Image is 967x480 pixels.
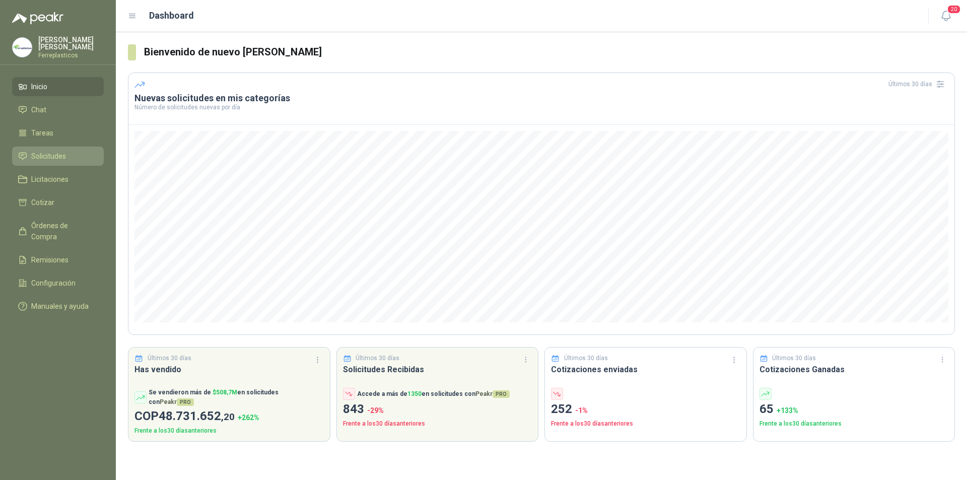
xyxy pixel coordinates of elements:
[772,354,816,363] p: Últimos 30 días
[475,390,510,397] span: Peakr
[221,411,235,423] span: ,20
[31,151,66,162] span: Solicitudes
[12,273,104,293] a: Configuración
[31,104,46,115] span: Chat
[343,419,532,429] p: Frente a los 30 días anteriores
[888,76,948,92] div: Últimos 30 días
[551,419,740,429] p: Frente a los 30 días anteriores
[134,426,324,436] p: Frente a los 30 días anteriores
[937,7,955,25] button: 20
[134,363,324,376] h3: Has vendido
[149,388,324,407] p: Se vendieron más de en solicitudes con
[144,44,955,60] h3: Bienvenido de nuevo [PERSON_NAME]
[407,390,422,397] span: 1350
[213,389,237,396] span: $ 508,7M
[12,147,104,166] a: Solicitudes
[31,301,89,312] span: Manuales y ayuda
[177,398,194,406] span: PRO
[551,400,740,419] p: 252
[551,363,740,376] h3: Cotizaciones enviadas
[12,297,104,316] a: Manuales y ayuda
[357,389,510,399] p: Accede a más de en solicitudes con
[159,409,235,423] span: 48.731.652
[343,400,532,419] p: 843
[134,407,324,426] p: COP
[759,400,949,419] p: 65
[38,36,104,50] p: [PERSON_NAME] [PERSON_NAME]
[356,354,399,363] p: Últimos 30 días
[343,363,532,376] h3: Solicitudes Recibidas
[947,5,961,14] span: 20
[493,390,510,398] span: PRO
[148,354,191,363] p: Últimos 30 días
[31,174,68,185] span: Licitaciones
[759,419,949,429] p: Frente a los 30 días anteriores
[12,77,104,96] a: Inicio
[31,127,53,139] span: Tareas
[134,92,948,104] h3: Nuevas solicitudes en mis categorías
[31,81,47,92] span: Inicio
[12,170,104,189] a: Licitaciones
[12,100,104,119] a: Chat
[134,104,948,110] p: Número de solicitudes nuevas por día
[38,52,104,58] p: Ferreplasticos
[367,406,384,415] span: -29 %
[777,406,798,415] span: + 133 %
[759,363,949,376] h3: Cotizaciones Ganadas
[13,38,32,57] img: Company Logo
[12,250,104,269] a: Remisiones
[149,9,194,23] h1: Dashboard
[12,12,63,24] img: Logo peakr
[12,123,104,143] a: Tareas
[31,197,54,208] span: Cotizar
[12,216,104,246] a: Órdenes de Compra
[160,398,194,405] span: Peakr
[31,278,76,289] span: Configuración
[12,193,104,212] a: Cotizar
[31,254,68,265] span: Remisiones
[238,414,259,422] span: + 262 %
[575,406,588,415] span: -1 %
[564,354,608,363] p: Últimos 30 días
[31,220,94,242] span: Órdenes de Compra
